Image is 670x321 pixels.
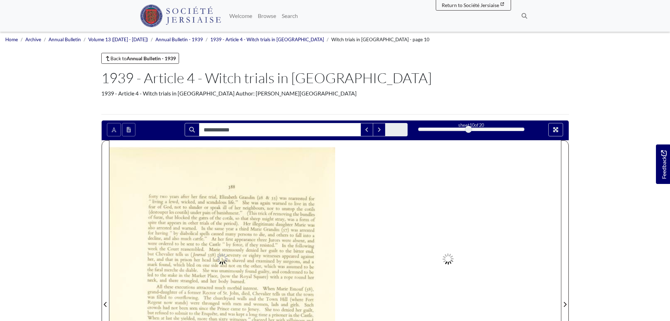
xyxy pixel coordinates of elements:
[255,9,279,23] a: Browse
[88,37,148,42] a: Volume 13 ([DATE] - [DATE])
[331,37,429,42] span: Witch trials in [GEOGRAPHIC_DATA] - page 10
[659,150,668,179] span: Feedback
[656,144,670,184] a: Would you like to provide feedback?
[155,37,203,42] a: Annual Bulletin - 1939
[101,53,179,64] a: Back toAnnual Bulletin - 1939
[279,9,301,23] a: Search
[101,89,569,98] div: 1939 - Article 4 - Witch trials in [GEOGRAPHIC_DATA] Author: [PERSON_NAME][GEOGRAPHIC_DATA]
[25,37,41,42] a: Archive
[226,9,255,23] a: Welcome
[360,123,373,136] button: Previous Match
[442,2,499,8] span: Return to Société Jersiaise
[49,37,81,42] a: Annual Bulletin
[5,37,18,42] a: Home
[122,123,135,136] button: Open transcription window
[107,123,121,136] button: Toggle text selection (Alt+T)
[127,55,176,61] strong: Annual Bulletin - 1939
[548,123,563,136] button: Full screen mode
[140,3,221,29] a: Société Jersiaise logo
[101,69,569,86] h1: 1939 - Article 4 - Witch trials in [GEOGRAPHIC_DATA]
[418,122,524,129] div: sheet of 20
[185,123,199,136] button: Search
[470,122,474,128] span: 10
[210,37,324,42] a: 1939 - Article 4 - Witch trials in [GEOGRAPHIC_DATA]
[140,5,221,27] img: Société Jersiaise
[199,123,361,136] input: Search for
[373,123,385,136] button: Next Match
